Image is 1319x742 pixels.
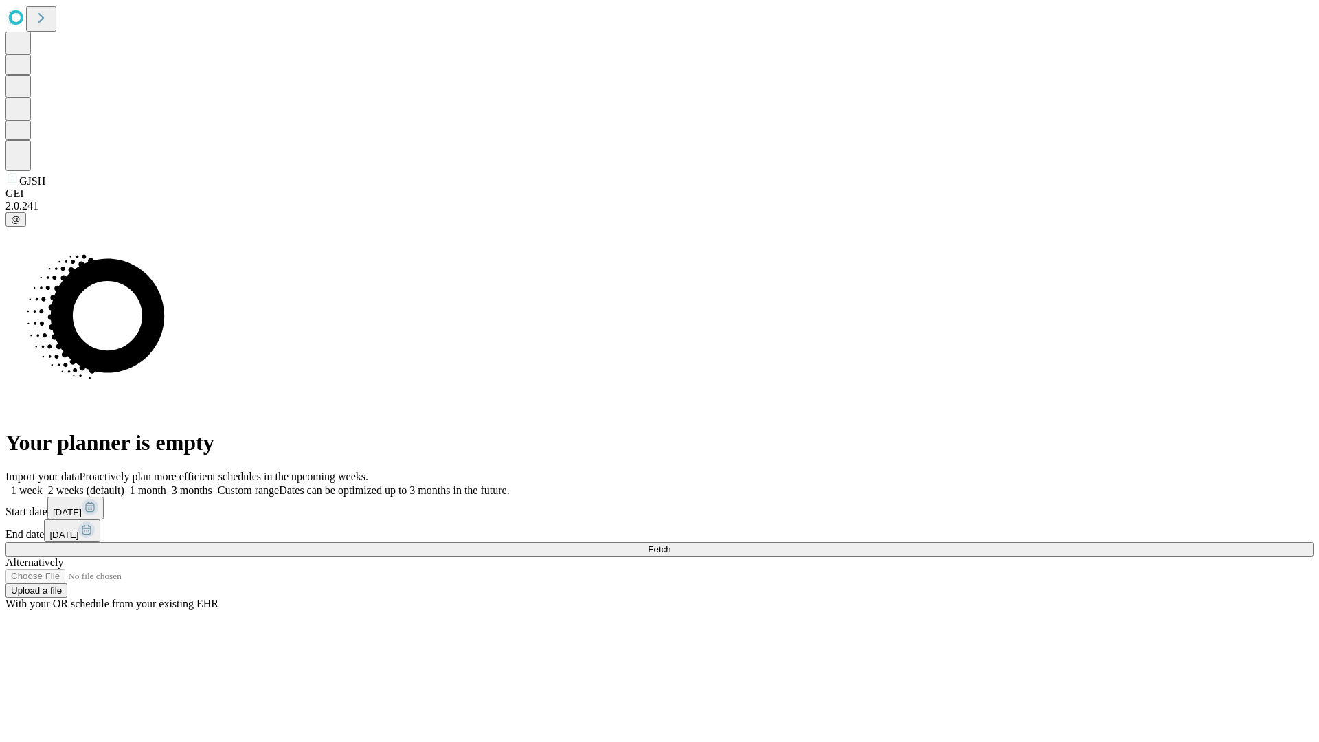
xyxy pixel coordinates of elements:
span: 1 month [130,484,166,496]
span: [DATE] [53,507,82,517]
h1: Your planner is empty [5,430,1314,456]
span: 2 weeks (default) [48,484,124,496]
span: Import your data [5,471,80,482]
span: Proactively plan more efficient schedules in the upcoming weeks. [80,471,368,482]
div: Start date [5,497,1314,519]
div: GEI [5,188,1314,200]
span: Alternatively [5,556,63,568]
button: @ [5,212,26,227]
div: 2.0.241 [5,200,1314,212]
button: Upload a file [5,583,67,598]
span: With your OR schedule from your existing EHR [5,598,218,609]
span: Custom range [218,484,279,496]
button: Fetch [5,542,1314,556]
span: 1 week [11,484,43,496]
div: End date [5,519,1314,542]
span: @ [11,214,21,225]
span: Dates can be optimized up to 3 months in the future. [279,484,509,496]
button: [DATE] [44,519,100,542]
span: Fetch [648,544,670,554]
span: GJSH [19,175,45,187]
span: 3 months [172,484,212,496]
span: [DATE] [49,530,78,540]
button: [DATE] [47,497,104,519]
